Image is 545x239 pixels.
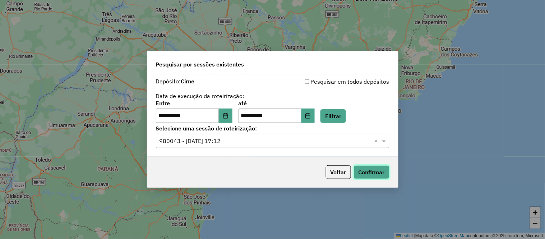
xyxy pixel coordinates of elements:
[273,77,389,86] div: Pesquisar em todos depósitos
[238,99,315,107] label: até
[374,137,380,145] span: Clear all
[354,165,389,179] button: Confirmar
[156,77,195,86] label: Depósito:
[301,109,315,123] button: Choose Date
[320,109,346,123] button: Filtrar
[156,99,232,107] label: Entre
[156,92,245,100] label: Data de execução da roteirização:
[156,124,389,133] label: Selecione uma sessão de roteirização:
[219,109,232,123] button: Choose Date
[326,165,351,179] button: Voltar
[181,78,195,85] strong: Cirne
[156,60,244,69] span: Pesquisar por sessões existentes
